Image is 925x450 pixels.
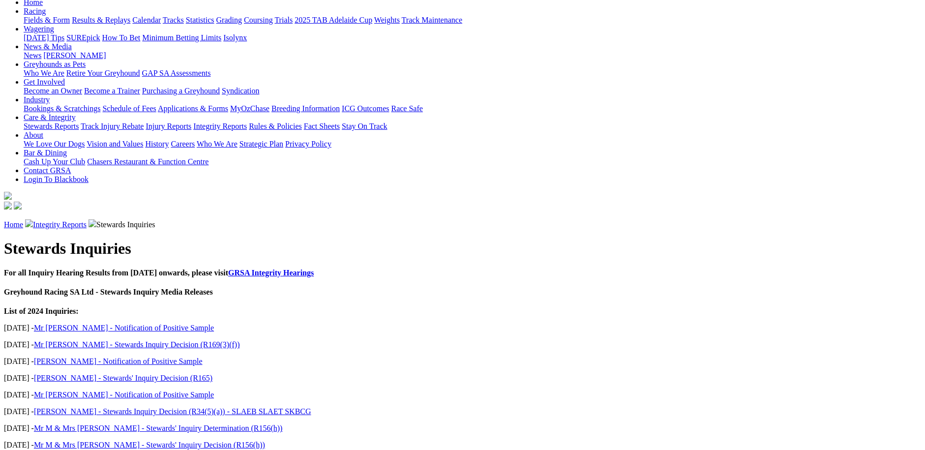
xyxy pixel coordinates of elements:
a: Injury Reports [146,122,191,130]
a: Calendar [132,16,161,24]
div: Get Involved [24,87,921,95]
b: For all Inquiry Hearing Results from [DATE] onwards, please visit [4,269,314,277]
a: Get Involved [24,78,65,86]
a: Weights [374,16,400,24]
a: Track Maintenance [402,16,462,24]
b: List of 2024 Inquiries: [4,307,79,315]
p: Stewards Inquiries [4,219,921,229]
a: Retire Your Greyhound [66,69,140,77]
div: Industry [24,104,921,113]
a: [PERSON_NAME] - Stewards Inquiry Decision (R34(5)(a)) - SLAEB SLAET SKBCG [34,407,311,416]
a: Bookings & Scratchings [24,104,100,113]
div: News & Media [24,51,921,60]
a: Careers [171,140,195,148]
a: News & Media [24,42,72,51]
a: Stewards Reports [24,122,79,130]
a: Schedule of Fees [102,104,156,113]
a: Integrity Reports [33,220,87,229]
img: chevron-right.svg [89,219,96,227]
p: [DATE] - [4,407,921,416]
a: Track Injury Rebate [81,122,144,130]
a: About [24,131,43,139]
a: Tracks [163,16,184,24]
a: Who We Are [24,69,64,77]
a: Integrity Reports [193,122,247,130]
a: History [145,140,169,148]
p: [DATE] - [4,357,921,366]
p: [DATE] - [4,424,921,433]
h4: Greyhound Racing SA Ltd - Stewards Inquiry Media Releases [4,288,921,297]
h1: Stewards Inquiries [4,240,921,258]
a: Purchasing a Greyhound [142,87,220,95]
a: Fact Sheets [304,122,340,130]
a: GRSA Integrity Hearings [228,269,314,277]
a: Chasers Restaurant & Function Centre [87,157,209,166]
a: [DATE] Tips [24,33,64,42]
a: SUREpick [66,33,100,42]
p: [DATE] - [4,441,921,450]
a: Fields & Form [24,16,70,24]
a: Bar & Dining [24,149,67,157]
div: Racing [24,16,921,25]
a: Privacy Policy [285,140,331,148]
a: Applications & Forms [158,104,228,113]
img: facebook.svg [4,202,12,210]
p: [DATE] - [4,374,921,383]
a: [PERSON_NAME] [43,51,106,60]
a: Coursing [244,16,273,24]
a: Contact GRSA [24,166,71,175]
a: GAP SA Assessments [142,69,211,77]
a: Vision and Values [87,140,143,148]
a: How To Bet [102,33,141,42]
a: We Love Our Dogs [24,140,85,148]
a: Home [4,220,23,229]
p: [DATE] - [4,390,921,399]
a: [PERSON_NAME] - Stewards' Inquiry Decision (R165) [34,374,212,382]
a: ICG Outcomes [342,104,389,113]
a: Greyhounds as Pets [24,60,86,68]
a: Strategic Plan [239,140,283,148]
a: Syndication [222,87,259,95]
a: Mr M & Mrs [PERSON_NAME] - Stewards' Inquiry Decision (R156(h)) [34,441,265,449]
div: Care & Integrity [24,122,921,131]
div: Wagering [24,33,921,42]
a: Statistics [186,16,214,24]
a: Race Safe [391,104,422,113]
div: Bar & Dining [24,157,921,166]
p: [DATE] - [4,324,921,332]
a: Become a Trainer [84,87,140,95]
a: Mr [PERSON_NAME] - Notification of Positive Sample [34,390,214,399]
a: Care & Integrity [24,113,76,121]
a: 2025 TAB Adelaide Cup [295,16,372,24]
a: Become an Owner [24,87,82,95]
a: Mr [PERSON_NAME] - Stewards Inquiry Decision (R169(3)(f)) [34,340,240,349]
a: Who We Are [197,140,238,148]
div: Greyhounds as Pets [24,69,921,78]
img: twitter.svg [14,202,22,210]
a: Racing [24,7,46,15]
a: Cash Up Your Club [24,157,85,166]
img: chevron-right.svg [25,219,33,227]
a: Industry [24,95,50,104]
a: Login To Blackbook [24,175,89,183]
a: Minimum Betting Limits [142,33,221,42]
a: Wagering [24,25,54,33]
a: Results & Replays [72,16,130,24]
a: Stay On Track [342,122,387,130]
a: Grading [216,16,242,24]
a: News [24,51,41,60]
div: About [24,140,921,149]
a: Breeding Information [271,104,340,113]
a: Mr M & Mrs [PERSON_NAME] - Stewards' Inquiry Determination (R156(h)) [34,424,283,432]
a: MyOzChase [230,104,269,113]
a: [PERSON_NAME] - Notification of Positive Sample [34,357,203,365]
a: Rules & Policies [249,122,302,130]
p: [DATE] - [4,340,921,349]
a: Trials [274,16,293,24]
img: logo-grsa-white.png [4,192,12,200]
a: Isolynx [223,33,247,42]
a: Mr [PERSON_NAME] - Notification of Positive Sample [34,324,214,332]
